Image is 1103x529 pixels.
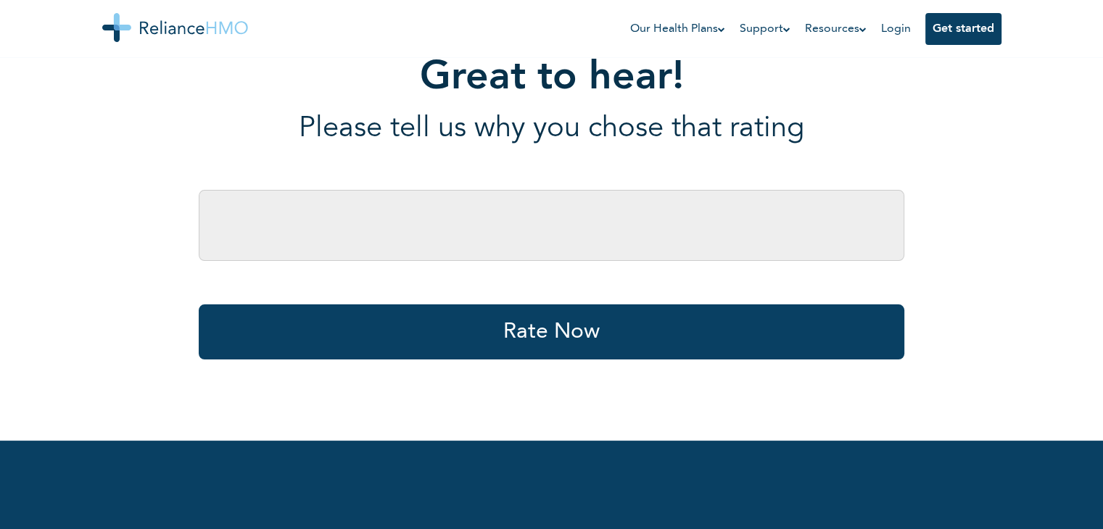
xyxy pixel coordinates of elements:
p: Please tell us why you chose that rating [299,112,804,146]
a: Support [740,20,790,38]
a: Login [881,23,911,35]
img: Reliance HMO's Logo [102,13,248,42]
button: Rate Now [199,304,904,359]
button: Get started [925,13,1001,45]
h1: Great to hear! [299,54,804,102]
input: Describe your experience [199,190,904,261]
a: Our Health Plans [630,20,725,38]
a: Resources [805,20,867,38]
